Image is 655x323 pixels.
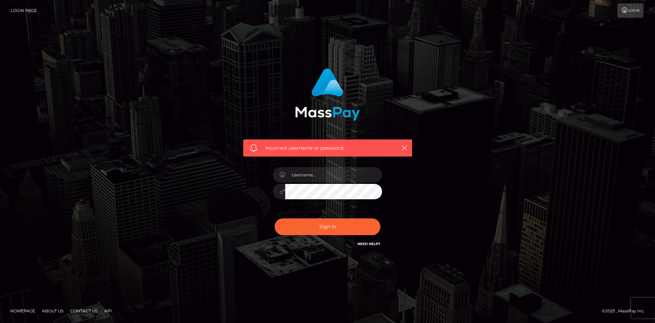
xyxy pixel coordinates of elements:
[358,242,380,246] a: Need Help?
[602,307,650,315] div: © 2025 , MassPay Inc.
[617,3,643,18] a: Login
[102,306,115,316] a: API
[285,167,382,183] input: Username...
[275,218,380,235] button: Sign in
[39,306,66,316] a: About Us
[11,3,37,18] a: Login Page
[265,145,390,152] span: Incorrect username or password.
[295,68,360,121] img: MassPay Login
[8,306,38,316] a: Homepage
[68,306,100,316] a: Contact Us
